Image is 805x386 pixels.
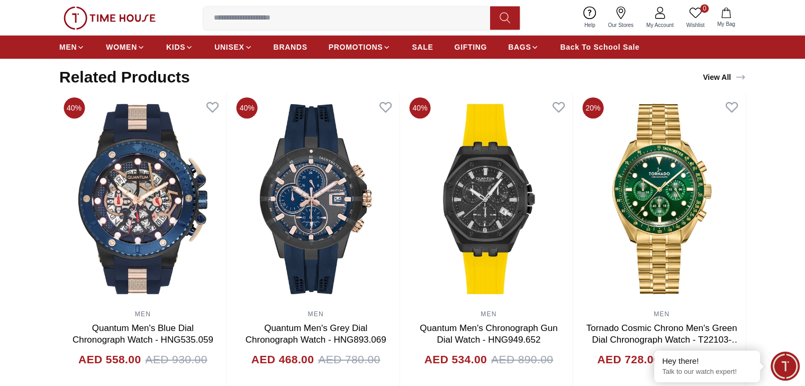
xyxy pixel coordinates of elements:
span: My Account [642,21,678,29]
span: UNISEX [214,42,244,52]
h4: AED 468.00 [251,351,314,368]
span: Help [580,21,600,29]
div: Chat Widget [771,352,800,381]
button: My Bag [711,5,741,30]
span: KIDS [166,42,185,52]
a: Help [578,4,602,31]
span: PROMOTIONS [329,42,383,52]
a: SALE [412,38,433,57]
span: 40% [64,97,85,118]
a: 0Wishlist [680,4,711,31]
h4: AED 558.00 [78,351,141,368]
span: WOMEN [106,42,137,52]
span: AED 890.00 [491,351,553,368]
a: PROMOTIONS [329,38,391,57]
span: BAGS [508,42,531,52]
a: Quantum Men's Blue Dial Chronograph Watch - HNG535.059 [73,323,213,345]
span: 40% [237,97,258,118]
span: GIFTING [454,42,487,52]
span: 0 [700,4,709,13]
img: Tornado Cosmic Chrono Men's Green Dial Chronograph Watch - T22103-GBGH [578,93,745,305]
span: 40% [410,97,431,118]
span: SALE [412,42,433,52]
a: GIFTING [454,38,487,57]
a: MEN [481,310,496,318]
a: WOMEN [106,38,145,57]
span: AED 930.00 [145,351,207,368]
a: KIDS [166,38,193,57]
div: Hey there! [662,356,752,366]
a: Tornado Cosmic Chrono Men's Green Dial Chronograph Watch - T22103-GBGH [586,323,740,356]
span: AED 780.00 [318,351,380,368]
span: MEN [59,42,77,52]
a: MEN [135,310,151,318]
a: Quantum Men's Chronograph Gun Dial Watch - HNG949.652 [420,323,557,345]
p: Talk to our watch expert! [662,367,752,376]
h2: Related Products [59,68,190,87]
a: Our Stores [602,4,640,31]
img: Quantum Men's Blue Dial Chronograph Watch - HNG535.059 [59,93,227,305]
h4: AED 728.00 [597,351,659,368]
a: Back To School Sale [560,38,639,57]
span: 20% [582,97,603,118]
a: MEN [307,310,323,318]
img: Quantum Men's Chronograph Gun Dial Watch - HNG949.652 [405,93,573,305]
div: View All [703,72,746,82]
a: UNISEX [214,38,252,57]
a: BAGS [508,38,539,57]
a: BRANDS [274,38,307,57]
span: Wishlist [682,21,709,29]
img: Quantum Men's Grey Dial Chronograph Watch - HNG893.069 [232,93,400,305]
span: Back To School Sale [560,42,639,52]
span: BRANDS [274,42,307,52]
span: Our Stores [604,21,638,29]
a: Quantum Men's Grey Dial Chronograph Watch - HNG893.069 [246,323,386,345]
a: View All [701,70,748,85]
img: ... [64,6,156,30]
h4: AED 534.00 [424,351,487,368]
a: MEN [59,38,85,57]
a: MEN [654,310,670,318]
span: My Bag [713,20,739,28]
